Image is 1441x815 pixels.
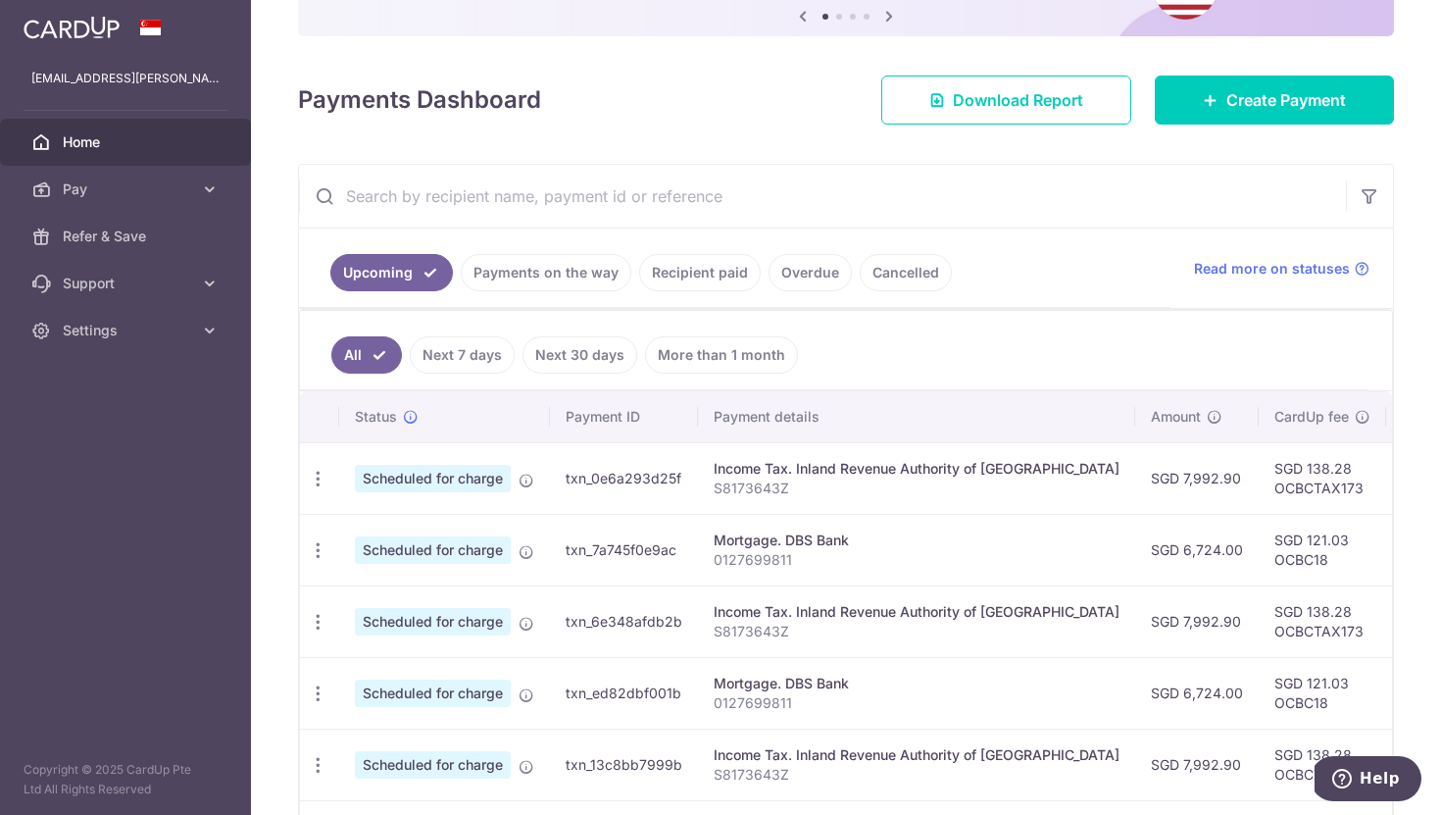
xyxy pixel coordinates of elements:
a: Overdue [769,254,852,291]
div: Income Tax. Inland Revenue Authority of [GEOGRAPHIC_DATA] [714,459,1119,479]
span: Create Payment [1226,88,1346,112]
p: 0127699811 [714,550,1119,570]
span: Amount [1151,407,1201,427]
td: SGD 138.28 OCBCTAX173 [1259,586,1386,657]
p: [EMAIL_ADDRESS][PERSON_NAME][DOMAIN_NAME] [31,69,220,88]
a: Download Report [881,76,1131,125]
span: Scheduled for charge [355,608,511,636]
td: SGD 121.03 OCBC18 [1259,514,1386,586]
a: Read more on statuses [1194,259,1369,279]
td: SGD 121.03 OCBC18 [1259,657,1386,729]
span: Scheduled for charge [355,680,511,707]
td: txn_0e6a293d25f [550,442,698,514]
img: CardUp [24,16,120,39]
td: txn_13c8bb7999b [550,729,698,800]
p: 0127699811 [714,693,1119,713]
th: Payment details [698,391,1135,442]
a: Create Payment [1155,76,1394,125]
div: Income Tax. Inland Revenue Authority of [GEOGRAPHIC_DATA] [714,602,1119,622]
span: Scheduled for charge [355,465,511,492]
p: S8173643Z [714,765,1119,785]
td: SGD 7,992.90 [1135,442,1259,514]
td: SGD 7,992.90 [1135,586,1259,657]
th: Payment ID [550,391,698,442]
span: Scheduled for charge [355,536,511,564]
span: Refer & Save [63,227,192,246]
input: Search by recipient name, payment id or reference [299,165,1346,228]
td: SGD 6,724.00 [1135,657,1259,729]
a: Cancelled [860,254,952,291]
span: Pay [63,179,192,199]
span: Download Report [953,88,1083,112]
td: SGD 138.28 OCBCTAX173 [1259,729,1386,800]
a: Next 7 days [410,336,515,374]
p: S8173643Z [714,479,1119,498]
a: Next 30 days [522,336,637,374]
td: txn_ed82dbf001b [550,657,698,729]
td: txn_7a745f0e9ac [550,514,698,586]
p: S8173643Z [714,622,1119,641]
span: Home [63,132,192,152]
h4: Payments Dashboard [298,82,541,118]
span: Status [355,407,397,427]
div: Mortgage. DBS Bank [714,531,1119,550]
td: txn_6e348afdb2b [550,586,698,657]
a: Upcoming [330,254,453,291]
span: Read more on statuses [1194,259,1350,279]
span: CardUp fee [1274,407,1349,427]
span: Support [63,274,192,293]
div: Mortgage. DBS Bank [714,674,1119,693]
a: Payments on the way [461,254,631,291]
div: Income Tax. Inland Revenue Authority of [GEOGRAPHIC_DATA] [714,745,1119,765]
td: SGD 6,724.00 [1135,514,1259,586]
iframe: Opens a widget where you can find more information [1315,756,1421,805]
td: SGD 7,992.90 [1135,729,1259,800]
a: Recipient paid [639,254,761,291]
a: More than 1 month [645,336,798,374]
td: SGD 138.28 OCBCTAX173 [1259,442,1386,514]
span: Settings [63,321,192,340]
a: All [331,336,402,374]
span: Scheduled for charge [355,751,511,779]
